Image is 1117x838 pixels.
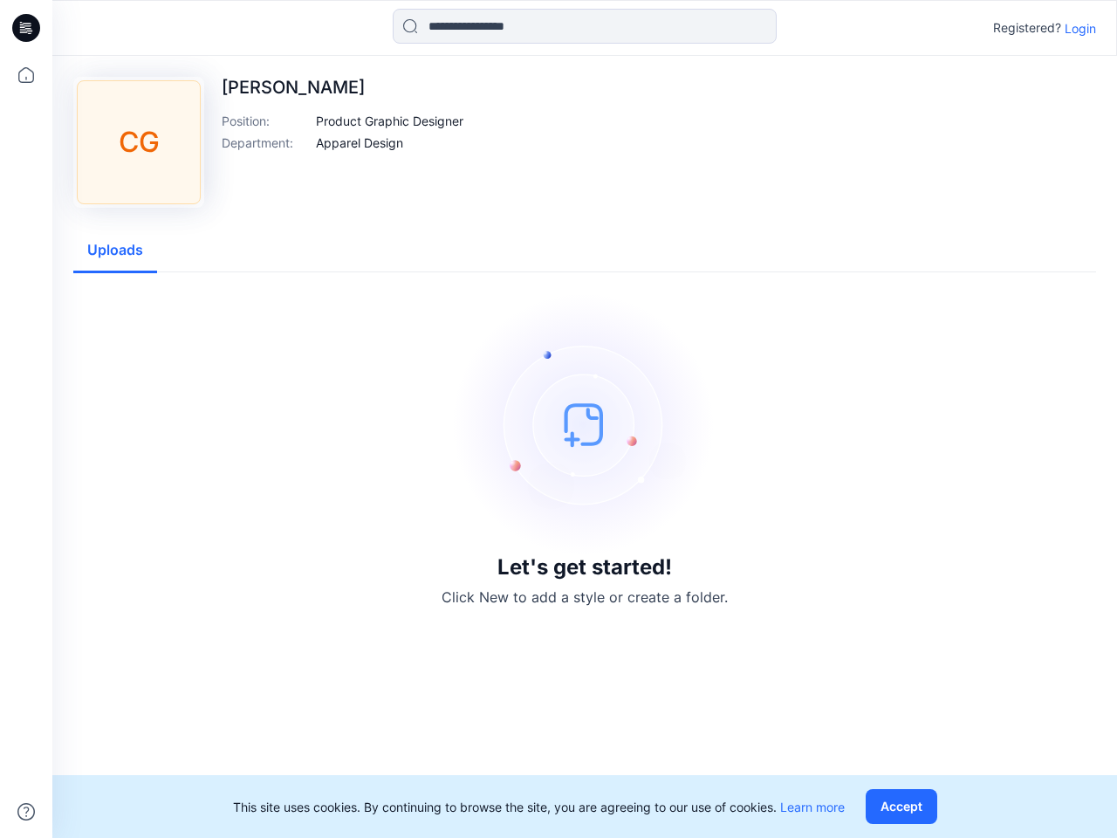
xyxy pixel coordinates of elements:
p: Product Graphic Designer [316,112,463,130]
a: Learn more [780,800,845,814]
p: Apparel Design [316,134,403,152]
p: Click New to add a style or create a folder. [442,587,728,608]
h3: Let's get started! [497,555,672,580]
p: Position : [222,112,309,130]
p: This site uses cookies. By continuing to browse the site, you are agreeing to our use of cookies. [233,798,845,816]
button: Accept [866,789,937,824]
p: Login [1065,19,1096,38]
p: Department : [222,134,309,152]
img: empty-state-image.svg [454,293,716,555]
button: Uploads [73,229,157,273]
p: Registered? [993,17,1061,38]
div: CG [77,80,201,204]
p: [PERSON_NAME] [222,77,463,98]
